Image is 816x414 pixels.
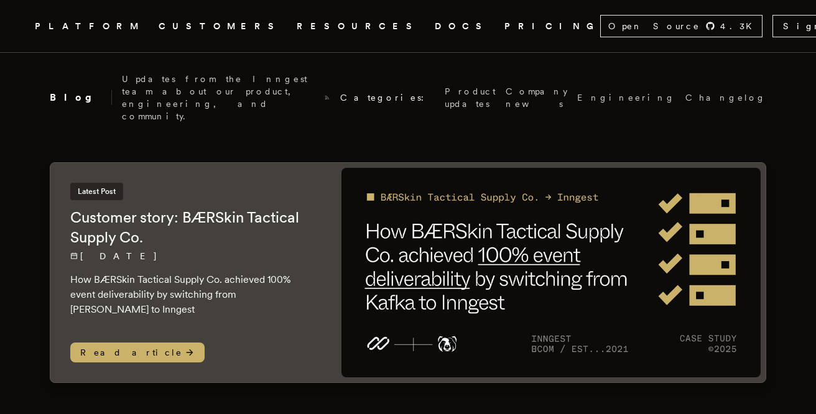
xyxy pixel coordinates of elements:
[608,20,700,32] span: Open Source
[297,19,420,34] button: RESOURCES
[70,272,317,317] p: How BÆRSkin Tactical Supply Co. achieved 100% event deliverability by switching from [PERSON_NAME...
[341,168,761,377] img: Featured image for Customer story: BÆRSkin Tactical Supply Co. blog post
[35,19,144,34] button: PLATFORM
[577,91,675,104] a: Engineering
[435,19,489,34] a: DOCS
[340,91,435,104] span: Categories:
[159,19,282,34] a: CUSTOMERS
[70,208,317,247] h2: Customer story: BÆRSkin Tactical Supply Co.
[685,91,766,104] a: Changelog
[720,20,759,32] span: 4.3 K
[50,162,766,383] a: Latest PostCustomer story: BÆRSkin Tactical Supply Co.[DATE] How BÆRSkin Tactical Supply Co. achi...
[506,85,567,110] a: Company news
[70,183,123,200] span: Latest Post
[445,85,496,110] a: Product updates
[70,250,317,262] p: [DATE]
[50,90,112,105] h2: Blog
[122,73,314,122] p: Updates from the Inngest team about our product, engineering, and community.
[70,343,205,362] span: Read article
[504,19,600,34] a: PRICING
